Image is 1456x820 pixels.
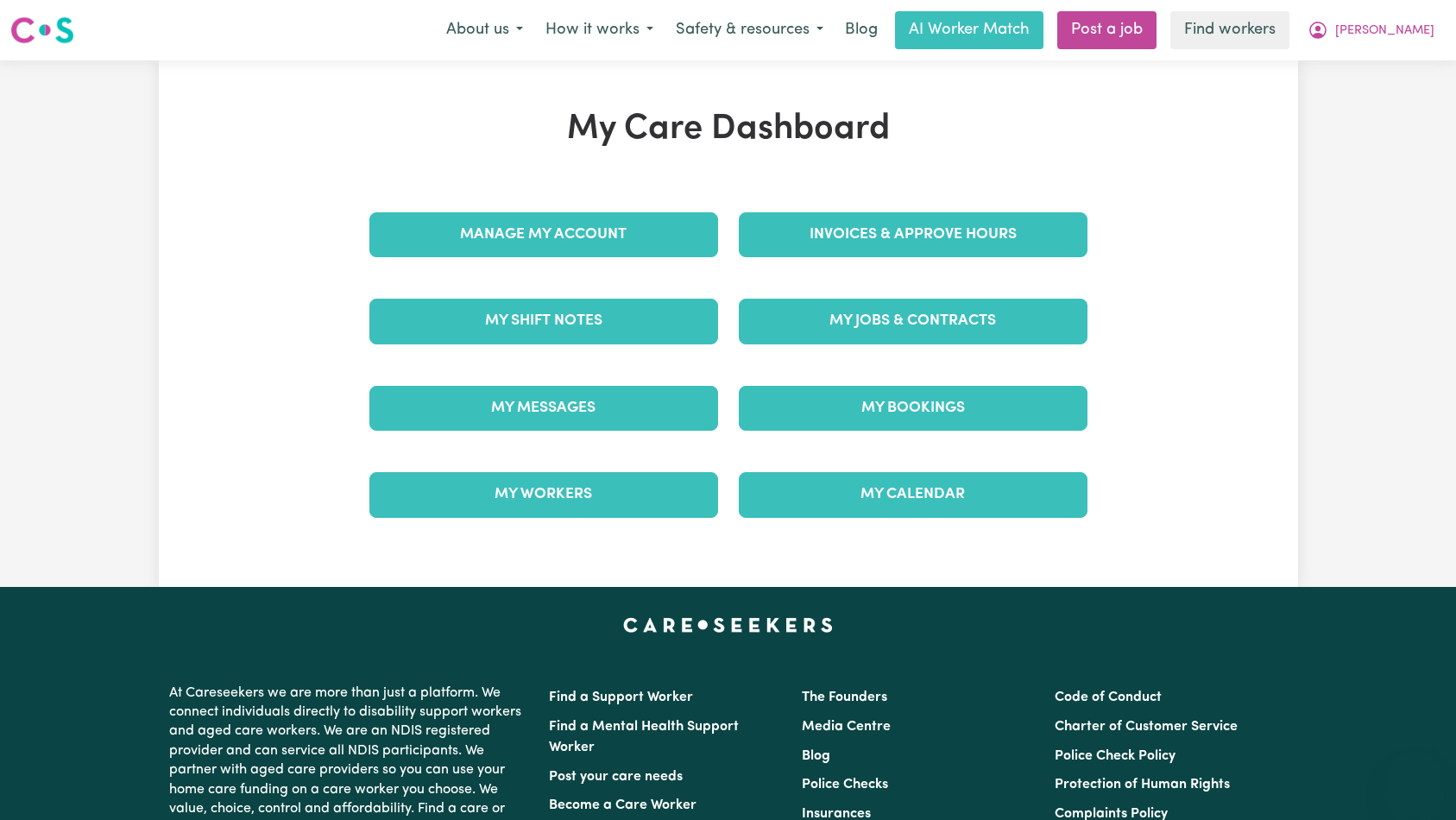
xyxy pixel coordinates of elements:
[10,15,74,46] img: Careseekers logo
[369,299,718,344] a: My Shift Notes
[549,691,693,704] a: Find a Support Worker
[665,12,835,48] button: Safety & resources
[369,386,718,431] a: My Messages
[359,109,1098,150] h1: My Care Dashboard
[1055,749,1176,763] a: Police Check Policy
[835,11,888,49] a: Blog
[1387,751,1442,806] iframe: Button to launch messaging window
[739,386,1087,431] a: My Bookings
[369,472,718,517] a: My Workers
[623,618,833,632] a: Careseekers home page
[549,720,739,754] a: Find a Mental Health Support Worker
[1335,22,1434,41] span: [PERSON_NAME]
[1055,778,1230,792] a: Protection of Human Rights
[802,691,887,704] a: The Founders
[1170,11,1289,49] a: Find workers
[1057,11,1157,49] a: Post a job
[802,749,830,763] a: Blog
[549,798,696,812] a: Become a Care Worker
[1055,720,1238,734] a: Charter of Customer Service
[802,778,888,792] a: Police Checks
[895,11,1043,49] a: AI Worker Match
[739,299,1087,344] a: My Jobs & Contracts
[549,770,683,784] a: Post your care needs
[10,10,74,50] a: Careseekers logo
[1055,691,1162,704] a: Code of Conduct
[435,12,534,48] button: About us
[534,12,665,48] button: How it works
[1296,12,1446,48] button: My Account
[739,472,1087,517] a: My Calendar
[369,212,718,257] a: Manage My Account
[802,720,891,734] a: Media Centre
[739,212,1087,257] a: Invoices & Approve Hours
